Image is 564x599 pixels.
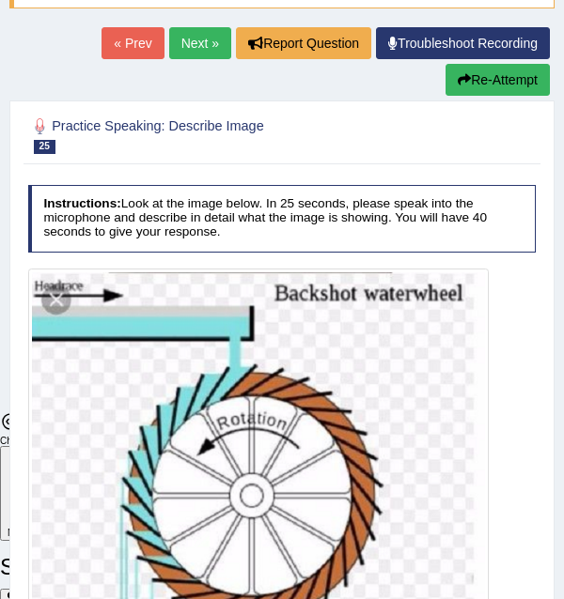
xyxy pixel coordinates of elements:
[102,27,164,59] a: « Prev
[169,27,231,59] a: Next »
[28,185,537,253] h4: Look at the image below. In 25 seconds, please speak into the microphone and describe in detail w...
[28,115,343,154] h2: Practice Speaking: Describe Image
[446,64,550,96] button: Re-Attempt
[8,528,85,538] span: New Conversation
[376,27,550,59] a: Troubleshoot Recording
[236,27,371,59] button: Report Question
[43,196,120,210] b: Instructions:
[34,140,55,154] span: 25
